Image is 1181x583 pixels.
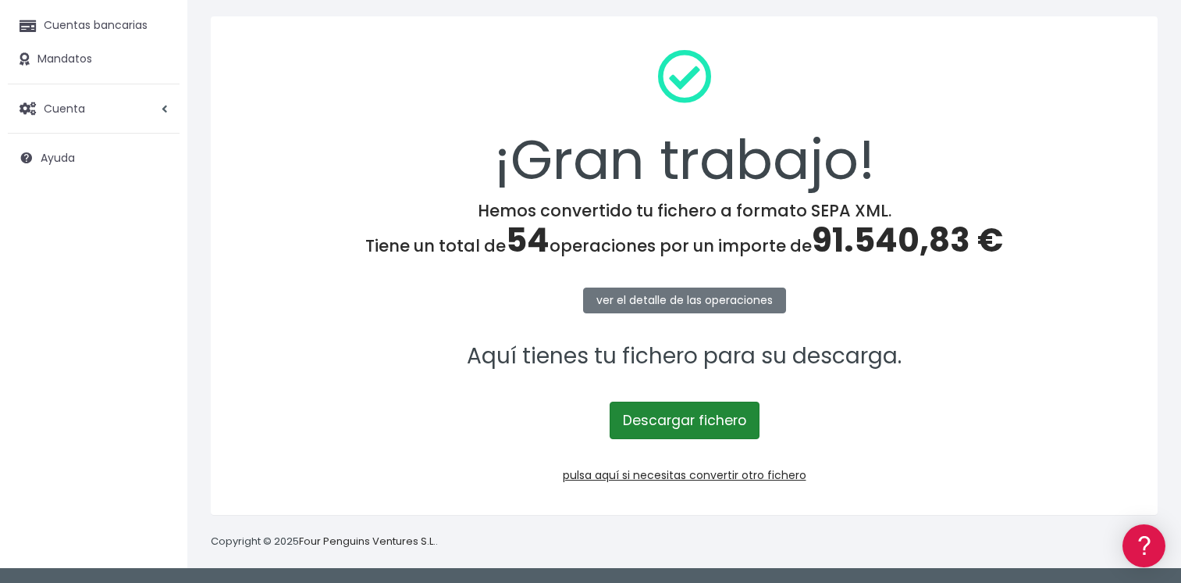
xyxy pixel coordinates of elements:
[610,402,759,439] a: Descargar fichero
[8,92,180,125] a: Cuenta
[812,217,1003,263] span: 91.540,83 €
[231,201,1137,260] h4: Hemos convertido tu fichero a formato SEPA XML. Tiene un total de operaciones por un importe de
[16,173,297,188] div: Convertir ficheros
[231,37,1137,201] div: ¡Gran trabajo!
[8,141,180,174] a: Ayuda
[16,222,297,246] a: Problemas habituales
[16,133,297,157] a: Información general
[16,310,297,325] div: Facturación
[16,270,297,295] a: Perfiles de empresas
[16,335,297,359] a: General
[41,150,75,166] span: Ayuda
[506,217,550,263] span: 54
[231,339,1137,374] p: Aquí tienes tu fichero para su descarga.
[16,399,297,424] a: API
[16,418,297,445] button: Contáctanos
[16,198,297,222] a: Formatos
[583,288,786,313] a: ver el detalle de las operaciones
[16,375,297,390] div: Programadores
[16,246,297,270] a: Videotutoriales
[16,109,297,123] div: Información general
[299,534,436,549] a: Four Penguins Ventures S.L.
[563,467,806,483] a: pulsa aquí si necesitas convertir otro fichero
[44,100,85,116] span: Cuenta
[215,450,301,465] a: POWERED BY ENCHANT
[211,534,438,550] p: Copyright © 2025 .
[8,9,180,42] a: Cuentas bancarias
[8,43,180,76] a: Mandatos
